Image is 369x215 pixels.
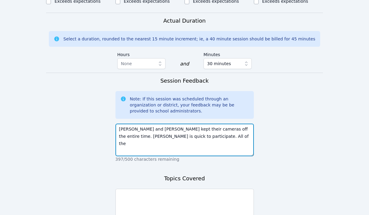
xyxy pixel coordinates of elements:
[203,58,252,69] button: 30 minutes
[117,49,166,58] label: Hours
[121,61,132,66] span: None
[130,96,249,114] div: Note: If this session was scheduled through an organization or district, your feedback may be be ...
[180,60,189,68] div: and
[115,124,254,156] textarea: [PERSON_NAME] and [PERSON_NAME] kept their cameras off the entire time. [PERSON_NAME] is quick to...
[163,17,206,25] h3: Actual Duration
[63,36,315,42] div: Select a duration, rounded to the nearest 15 minute increment; ie, a 40 minute session should be ...
[115,156,254,162] p: 397/500 characters remaining
[207,60,231,67] span: 30 minutes
[117,58,166,69] button: None
[164,174,205,183] h3: Topics Covered
[203,49,252,58] label: Minutes
[160,77,209,85] h3: Session Feedback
